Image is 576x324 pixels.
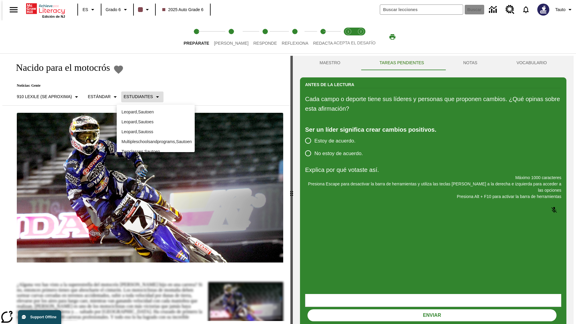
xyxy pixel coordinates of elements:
p: Leopard , Sautoes [121,119,190,125]
p: Leopard , Sautoen [121,109,190,115]
p: Twoclasses , Sautoen [121,148,190,155]
body: Explica por qué votaste así. Máximo 1000 caracteres Presiona Alt + F10 para activar la barra de h... [2,5,88,10]
p: Leopard , Sautoss [121,129,190,135]
p: Multipleschoolsandprograms , Sautoen [121,139,190,145]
